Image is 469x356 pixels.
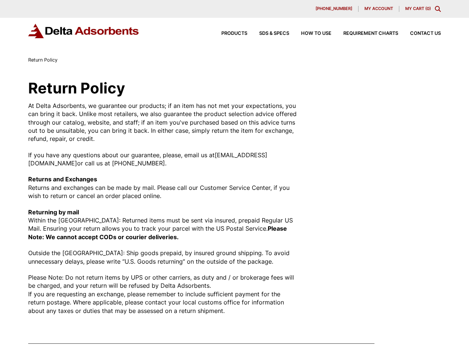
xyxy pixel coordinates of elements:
span: Products [221,31,247,36]
a: [PHONE_NUMBER] [310,6,359,12]
div: Toggle Modal Content [435,6,441,12]
span: Requirement Charts [343,31,398,36]
a: My Cart (0) [405,6,431,11]
p: At Delta Adsorbents, we guarantee our products; if an item has not met your expectations, you can... [28,102,297,143]
strong: Please Note: We cannot accept CODs or courier deliveries. [28,225,287,240]
h1: Return Policy [28,81,297,96]
a: Products [209,31,247,36]
p: Within the [GEOGRAPHIC_DATA]: Returned items must be sent via insured, prepaid Regular US Mail. E... [28,208,297,241]
a: How to Use [289,31,331,36]
span: My account [364,7,393,11]
span: Contact Us [410,31,441,36]
span: How to Use [301,31,331,36]
span: 0 [427,6,429,11]
strong: Returns and Exchanges [28,175,97,183]
p: Please Note: Do not return items by UPS or other carriers, as duty and / or brokerage fees will b... [28,273,297,315]
span: Return Policy [28,57,57,63]
span: SDS & SPECS [259,31,289,36]
p: Returns and exchanges can be made by mail. Please call our Customer Service Center, if you wish t... [28,175,297,200]
strong: Returning by mail [28,208,79,216]
a: My account [359,6,399,12]
span: [PHONE_NUMBER] [316,7,352,11]
a: Contact Us [398,31,441,36]
p: Outside the [GEOGRAPHIC_DATA]: Ship goods prepaid, by insured ground shipping. To avoid unnecessa... [28,249,297,266]
a: SDS & SPECS [247,31,289,36]
a: Requirement Charts [331,31,398,36]
img: Delta Adsorbents [28,24,139,38]
p: If you have any questions about our guarantee, please, email us at [EMAIL_ADDRESS][DOMAIN_NAME] o... [28,151,297,168]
